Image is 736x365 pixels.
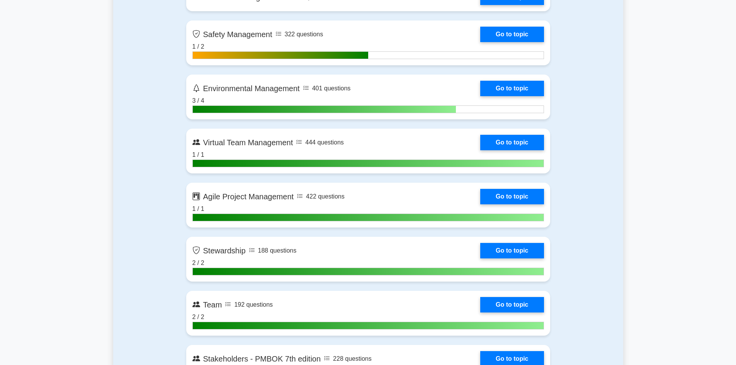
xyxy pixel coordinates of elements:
a: Go to topic [480,297,544,312]
a: Go to topic [480,27,544,42]
a: Go to topic [480,189,544,204]
a: Go to topic [480,135,544,150]
a: Go to topic [480,243,544,258]
a: Go to topic [480,81,544,96]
